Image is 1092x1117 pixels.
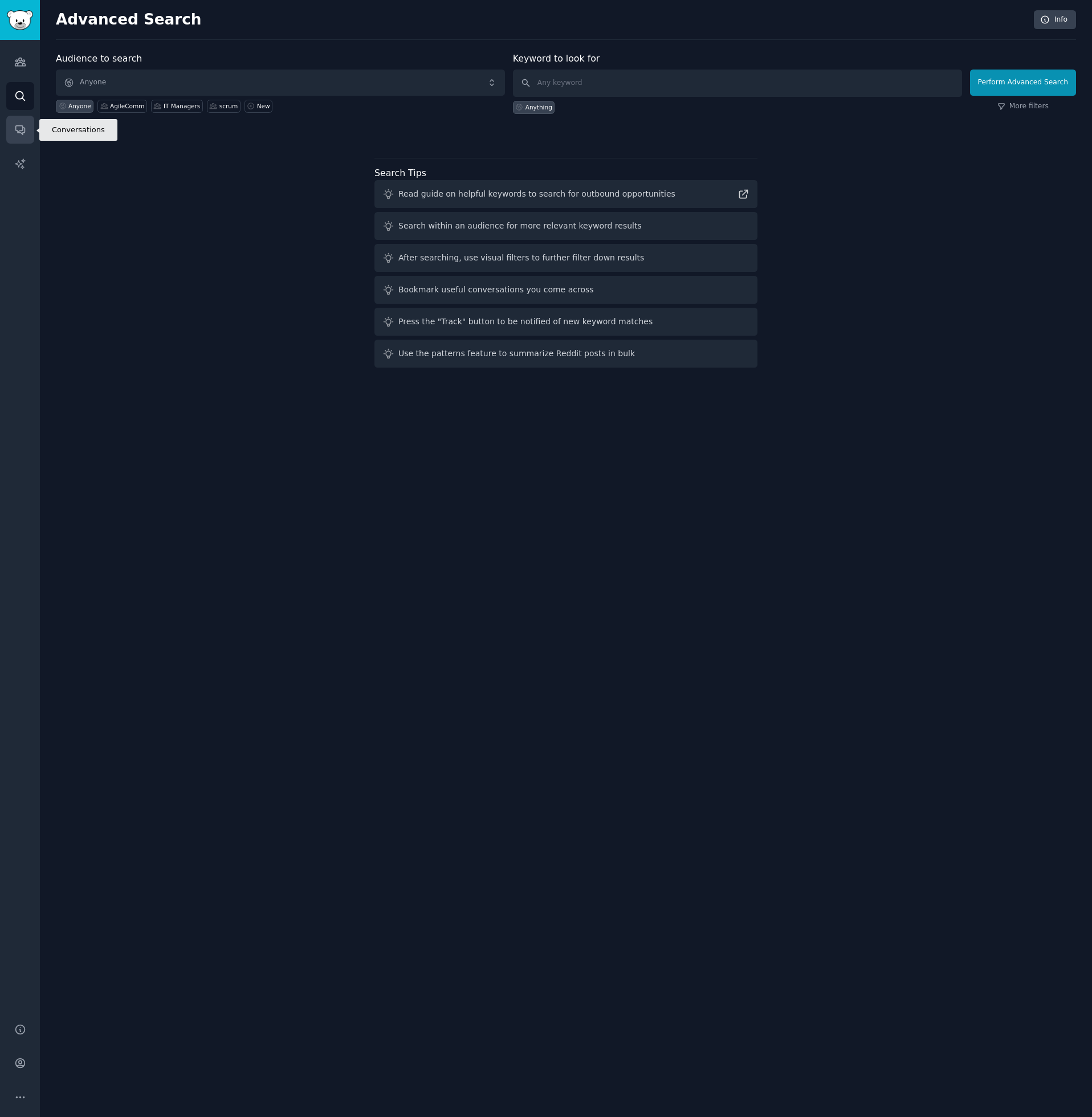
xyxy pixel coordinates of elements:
a: Info [1034,10,1076,30]
label: Keyword to look for [513,53,600,64]
div: Anything [525,103,552,111]
input: Any keyword [513,70,962,97]
div: Press the "Track" button to be notified of new keyword matches [398,316,653,328]
button: Perform Advanced Search [970,70,1076,96]
div: Read guide on helpful keywords to search for outbound opportunities [398,188,675,200]
a: More filters [997,101,1049,112]
div: IT Managers [164,102,200,110]
div: Use the patterns feature to summarize Reddit posts in bulk [398,348,635,360]
div: Bookmark useful conversations you come across [398,284,594,296]
a: New [245,100,272,113]
div: AgileComm [110,102,144,110]
h2: Advanced Search [56,11,1028,29]
div: After searching, use visual filters to further filter down results [398,252,644,264]
div: scrum [219,102,238,110]
div: Search within an audience for more relevant keyword results [398,220,642,232]
div: Anyone [68,102,91,110]
div: New [257,102,270,110]
label: Audience to search [56,53,142,64]
button: Anyone [56,70,505,96]
label: Search Tips [374,168,426,178]
img: GummySearch logo [7,10,33,30]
